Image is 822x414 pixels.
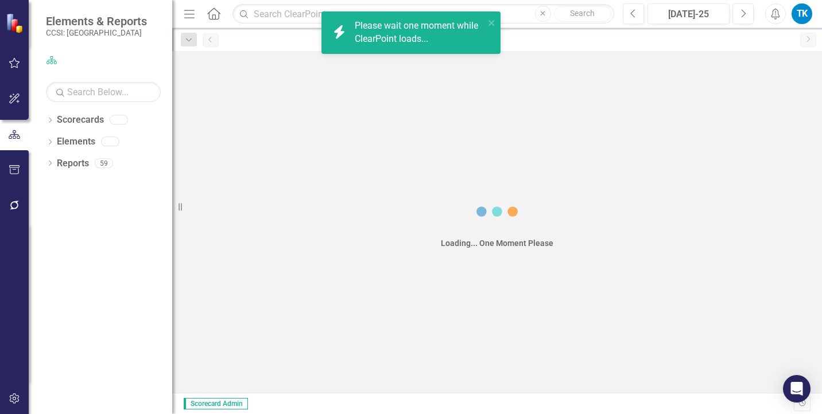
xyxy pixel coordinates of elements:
[95,158,113,168] div: 59
[57,114,104,127] a: Scorecards
[441,237,553,249] div: Loading... One Moment Please
[46,28,147,37] small: CCSI: [GEOGRAPHIC_DATA]
[652,7,726,21] div: [DATE]-25
[57,135,95,149] a: Elements
[792,3,812,24] button: TK
[6,13,26,33] img: ClearPoint Strategy
[488,16,496,29] button: close
[647,3,730,24] button: [DATE]-25
[46,14,147,28] span: Elements & Reports
[57,157,89,170] a: Reports
[46,82,161,102] input: Search Below...
[554,6,611,22] button: Search
[355,19,484,46] div: Please wait one moment while ClearPoint loads...
[184,398,248,409] span: Scorecard Admin
[570,9,595,18] span: Search
[232,4,614,24] input: Search ClearPoint...
[783,375,811,403] div: Open Intercom Messenger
